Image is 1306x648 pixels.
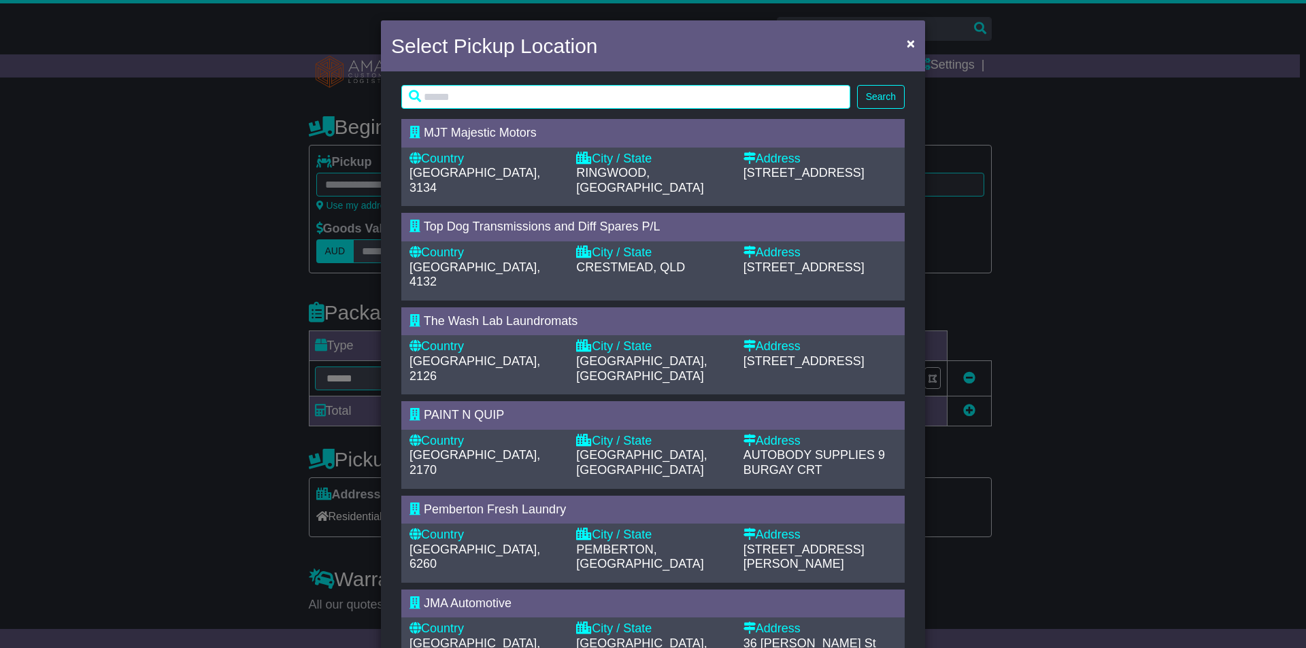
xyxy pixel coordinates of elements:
button: Search [857,85,905,109]
span: [GEOGRAPHIC_DATA], [GEOGRAPHIC_DATA] [576,448,707,477]
span: [GEOGRAPHIC_DATA], 3134 [409,166,540,194]
div: Address [743,245,897,260]
div: City / State [576,152,729,167]
div: Country [409,152,563,167]
span: [GEOGRAPHIC_DATA], 2126 [409,354,540,383]
div: Country [409,339,563,354]
div: City / State [576,528,729,543]
span: [GEOGRAPHIC_DATA], 4132 [409,260,540,289]
span: [STREET_ADDRESS] [743,166,865,180]
span: [GEOGRAPHIC_DATA], 2170 [409,448,540,477]
span: [GEOGRAPHIC_DATA], [GEOGRAPHIC_DATA] [576,354,707,383]
span: Top Dog Transmissions and Diff Spares P/L [424,220,660,233]
span: AUTOBODY SUPPLIES [743,448,875,462]
span: CRESTMEAD, QLD [576,260,685,274]
div: Country [409,528,563,543]
span: MJT Majestic Motors [424,126,537,139]
h4: Select Pickup Location [391,31,598,61]
div: Address [743,152,897,167]
span: JMA Automotive [424,596,512,610]
span: PEMBERTON, [GEOGRAPHIC_DATA] [576,543,703,571]
span: Pemberton Fresh Laundry [424,502,566,516]
span: RINGWOOD, [GEOGRAPHIC_DATA] [576,166,703,194]
span: PAINT N QUIP [424,408,504,422]
div: Address [743,339,897,354]
div: City / State [576,339,729,354]
div: Country [409,434,563,449]
div: City / State [576,621,729,636]
div: Address [743,528,897,543]
div: City / State [576,434,729,449]
div: Address [743,621,897,636]
span: [STREET_ADDRESS] [743,260,865,274]
span: 9 BURGAY CRT [743,448,885,477]
span: [STREET_ADDRESS] [743,354,865,368]
span: The Wash Lab Laundromats [424,314,577,328]
div: Country [409,621,563,636]
div: City / State [576,245,729,260]
button: Close [900,29,922,57]
div: Address [743,434,897,449]
span: [STREET_ADDRESS][PERSON_NAME] [743,543,865,571]
span: × [907,35,915,51]
div: Country [409,245,563,260]
span: [GEOGRAPHIC_DATA], 6260 [409,543,540,571]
